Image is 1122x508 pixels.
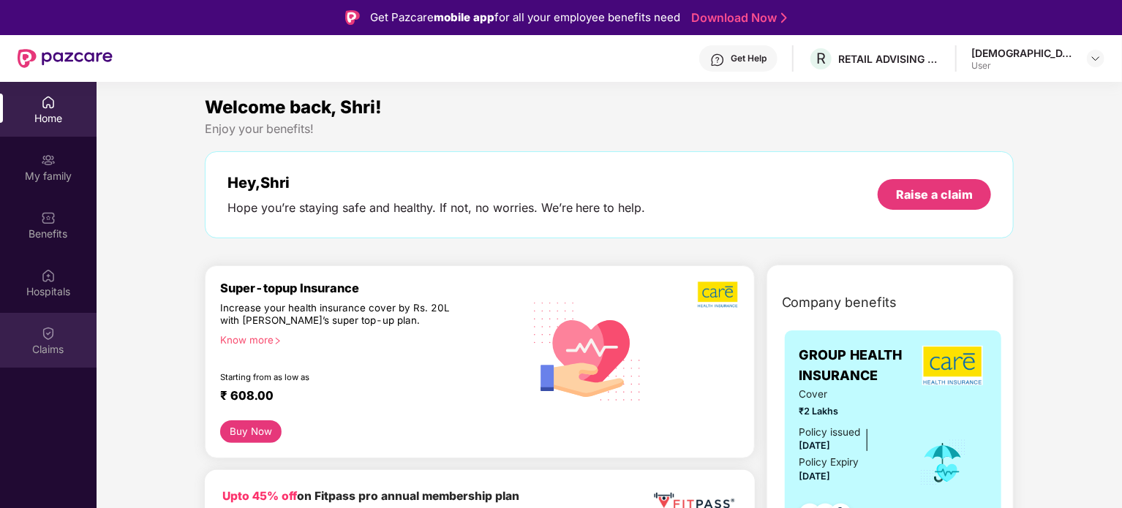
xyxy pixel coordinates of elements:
span: GROUP HEALTH INSURANCE [799,345,919,387]
div: Policy Expiry [799,455,859,470]
img: svg+xml;base64,PHN2ZyBpZD0iSG9zcGl0YWxzIiB4bWxucz0iaHR0cDovL3d3dy53My5vcmcvMjAwMC9zdmciIHdpZHRoPS... [41,268,56,283]
strong: mobile app [434,10,494,24]
span: [DATE] [799,471,831,482]
span: Company benefits [782,292,897,313]
img: svg+xml;base64,PHN2ZyBpZD0iQmVuZWZpdHMiIHhtbG5zPSJodHRwOi8vd3d3LnczLm9yZy8yMDAwL3N2ZyIgd2lkdGg9Ij... [41,211,56,225]
img: svg+xml;base64,PHN2ZyBpZD0iRHJvcGRvd24tMzJ4MzIiIHhtbG5zPSJodHRwOi8vd3d3LnczLm9yZy8yMDAwL3N2ZyIgd2... [1090,53,1102,64]
span: Welcome back, Shri! [205,96,382,118]
div: ₹ 608.00 [220,388,508,406]
img: Stroke [781,10,787,26]
img: icon [919,439,967,487]
img: New Pazcare Logo [18,49,113,68]
img: svg+xml;base64,PHN2ZyB3aWR0aD0iMjAiIGhlaWdodD0iMjAiIHZpZXdCb3g9IjAgMCAyMCAyMCIgZmlsbD0ibm9uZSIgeG... [41,153,56,167]
span: R [816,50,826,67]
div: RETAIL ADVISING SERVICES LLP [838,52,941,66]
img: insurerLogo [922,346,983,385]
div: User [971,60,1074,72]
div: Get Help [731,53,767,64]
b: on Fitpass pro annual membership plan [222,489,519,503]
button: Buy Now [220,420,282,443]
img: svg+xml;base64,PHN2ZyBpZD0iSG9tZSIgeG1sbnM9Imh0dHA6Ly93d3cudzMub3JnLzIwMDAvc3ZnIiB3aWR0aD0iMjAiIG... [41,95,56,110]
div: Starting from as low as [220,372,461,382]
img: b5dec4f62d2307b9de63beb79f102df3.png [698,281,739,308]
img: svg+xml;base64,PHN2ZyBpZD0iQ2xhaW0iIHhtbG5zPSJodHRwOi8vd3d3LnczLm9yZy8yMDAwL3N2ZyIgd2lkdGg9IjIwIi... [41,326,56,341]
b: Upto 45% off [222,489,297,503]
div: Increase your health insurance cover by Rs. 20L with [PERSON_NAME]’s super top-up plan. [220,302,460,328]
div: Policy issued [799,425,861,440]
span: right [274,337,282,345]
div: Super-topup Insurance [220,281,523,295]
span: [DATE] [799,440,831,451]
a: Download Now [691,10,783,26]
div: Enjoy your benefits! [205,121,1014,137]
div: Know more [220,334,514,344]
div: Hope you’re staying safe and healthy. If not, no worries. We’re here to help. [227,200,646,216]
div: Get Pazcare for all your employee benefits need [370,9,680,26]
span: Cover [799,387,900,402]
img: svg+xml;base64,PHN2ZyBpZD0iSGVscC0zMngzMiIgeG1sbnM9Imh0dHA6Ly93d3cudzMub3JnLzIwMDAvc3ZnIiB3aWR0aD... [710,53,725,67]
div: [DEMOGRAPHIC_DATA] [971,46,1074,60]
img: svg+xml;base64,PHN2ZyB4bWxucz0iaHR0cDovL3d3dy53My5vcmcvMjAwMC9zdmciIHhtbG5zOnhsaW5rPSJodHRwOi8vd3... [523,284,653,417]
div: Hey, Shri [227,174,646,192]
span: ₹2 Lakhs [799,404,900,419]
img: Logo [345,10,360,25]
div: Raise a claim [896,186,973,202]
